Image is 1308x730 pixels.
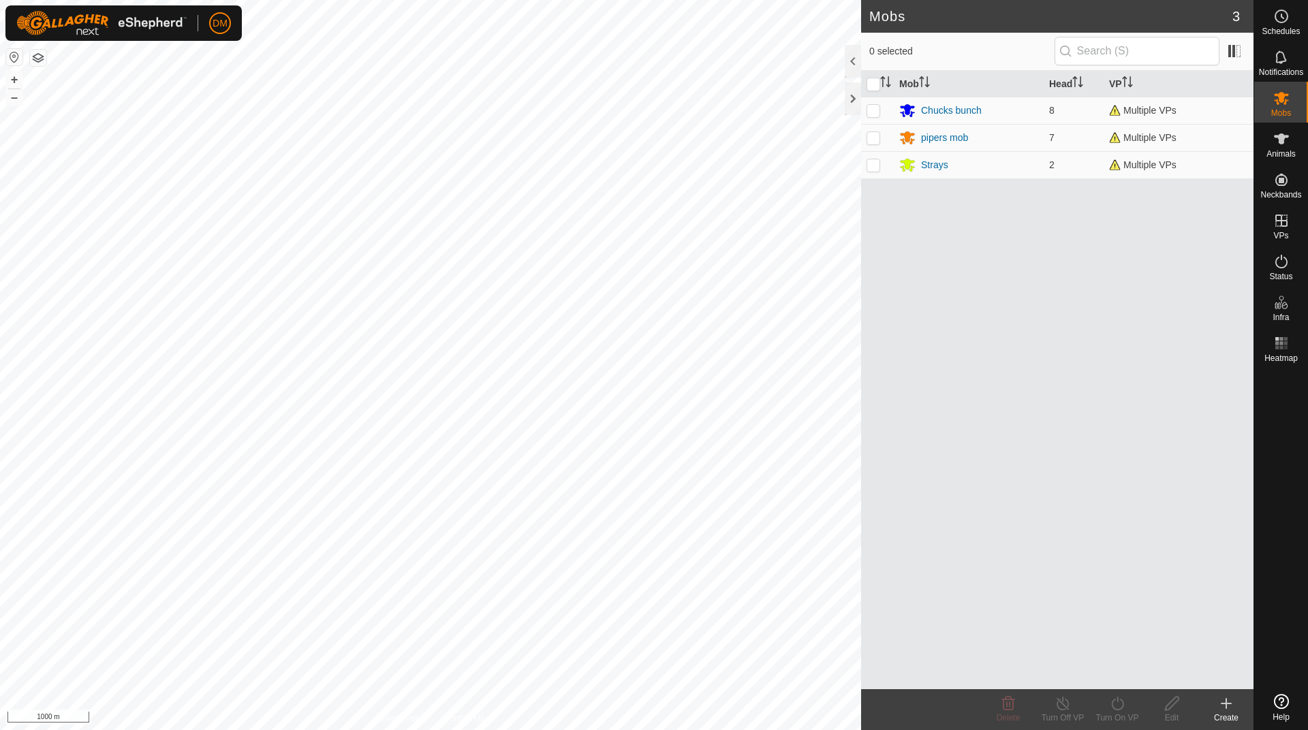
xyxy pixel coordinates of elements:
span: Status [1269,272,1292,281]
span: Delete [997,713,1021,723]
span: 0 selected [869,44,1055,59]
input: Search (S) [1055,37,1219,65]
div: Turn Off VP [1035,712,1090,724]
span: DM [213,16,228,31]
th: VP [1104,71,1253,97]
span: 3 [1232,6,1240,27]
div: pipers mob [921,131,968,145]
button: Map Layers [30,50,46,66]
span: 7 [1049,132,1055,143]
span: Multiple VPs [1109,159,1177,170]
th: Head [1044,71,1104,97]
th: Mob [894,71,1044,97]
span: Neckbands [1260,191,1301,199]
span: Notifications [1259,68,1303,76]
span: Multiple VPs [1109,105,1177,116]
span: Multiple VPs [1109,132,1177,143]
span: Animals [1266,150,1296,158]
div: Strays [921,158,948,172]
div: Edit [1144,712,1199,724]
div: Create [1199,712,1253,724]
span: Heatmap [1264,354,1298,362]
button: Reset Map [6,49,22,65]
a: Help [1254,688,1308,727]
span: 8 [1049,105,1055,116]
p-sorticon: Activate to sort [1122,78,1133,89]
span: 2 [1049,159,1055,170]
span: Mobs [1271,109,1291,117]
span: Help [1273,713,1290,721]
button: – [6,89,22,106]
div: Chucks bunch [921,104,982,118]
a: Privacy Policy [377,712,428,725]
p-sorticon: Activate to sort [1072,78,1083,89]
div: Turn On VP [1090,712,1144,724]
span: VPs [1273,232,1288,240]
button: + [6,72,22,88]
span: Infra [1273,313,1289,321]
span: Schedules [1262,27,1300,35]
p-sorticon: Activate to sort [919,78,930,89]
img: Gallagher Logo [16,11,187,35]
a: Contact Us [444,712,484,725]
h2: Mobs [869,8,1232,25]
p-sorticon: Activate to sort [880,78,891,89]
